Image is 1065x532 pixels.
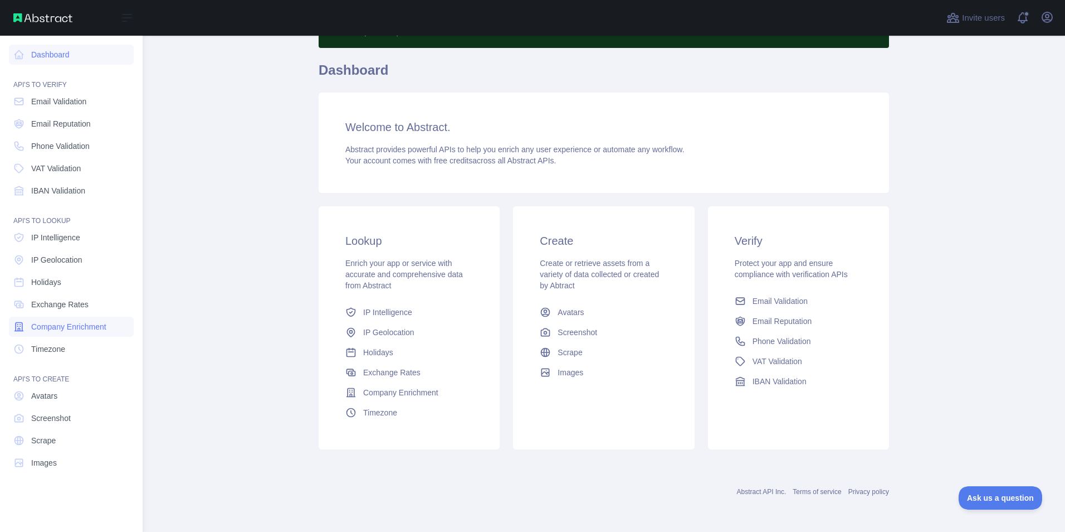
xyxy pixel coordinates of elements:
a: Exchange Rates [341,362,477,383]
a: Abstract API Inc. [737,488,786,496]
span: VAT Validation [31,163,81,174]
h1: Dashboard [319,61,889,88]
a: Company Enrichment [341,383,477,403]
span: Exchange Rates [31,299,89,310]
h3: Create [540,233,667,249]
a: Holidays [341,342,477,362]
span: IP Geolocation [363,327,414,338]
span: Company Enrichment [363,387,438,398]
span: Email Validation [753,296,808,307]
a: VAT Validation [9,158,134,178]
a: VAT Validation [730,351,867,371]
a: Holidays [9,272,134,292]
span: IBAN Validation [31,185,85,196]
a: IBAN Validation [9,181,134,201]
span: VAT Validation [753,356,802,367]
a: Privacy policy [848,488,889,496]
span: Holidays [31,277,61,288]
span: Email Reputation [31,118,91,129]
a: Timezone [9,339,134,359]
a: Screenshot [535,322,672,342]
a: Avatars [9,386,134,406]
a: Email Reputation [9,114,134,134]
span: Protect your app and ensure compliance with verification APIs [735,259,848,279]
a: Avatars [535,302,672,322]
h3: Welcome to Abstract. [345,119,862,135]
span: Enrich your app or service with accurate and comprehensive data from Abstract [345,259,463,290]
span: Create or retrieve assets from a variety of data collected or created by Abtract [540,259,659,290]
a: Scrape [9,431,134,451]
a: Email Reputation [730,311,867,331]
span: IP Geolocation [31,254,82,265]
span: Images [558,367,583,378]
span: Company Enrichment [31,321,106,332]
span: Invite users [962,12,1005,25]
a: Email Validation [730,291,867,311]
a: Scrape [535,342,672,362]
h3: Lookup [345,233,473,249]
div: API'S TO CREATE [9,361,134,384]
span: Screenshot [31,413,71,424]
span: Images [31,457,57,468]
span: IBAN Validation [753,376,807,387]
a: IP Geolocation [9,250,134,270]
button: Invite users [944,9,1007,27]
span: IP Intelligence [31,232,80,243]
span: Screenshot [558,327,597,338]
span: Abstract provides powerful APIs to help you enrich any user experience or automate any workflow. [345,145,685,154]
span: free credits [434,156,472,165]
span: Phone Validation [753,336,811,347]
span: IP Intelligence [363,307,412,318]
span: Email Reputation [753,316,812,327]
a: IP Geolocation [341,322,477,342]
a: Images [9,453,134,473]
span: Your account comes with across all Abstract APIs. [345,156,556,165]
a: Phone Validation [9,136,134,156]
a: IP Intelligence [9,228,134,248]
a: Images [535,362,672,383]
a: IP Intelligence [341,302,477,322]
a: Timezone [341,403,477,423]
div: API'S TO LOOKUP [9,203,134,225]
img: Abstract API [13,13,72,22]
span: Phone Validation [31,141,90,152]
span: Timezone [363,407,397,418]
a: IBAN Validation [730,371,867,391]
span: Scrape [558,347,582,358]
span: Timezone [31,344,65,355]
a: Terms of service [793,488,841,496]
iframe: Toggle Customer Support [959,486,1043,510]
a: Dashboard [9,45,134,65]
a: Screenshot [9,408,134,428]
a: Company Enrichment [9,317,134,337]
span: Avatars [558,307,584,318]
a: Exchange Rates [9,294,134,315]
span: Avatars [31,390,57,402]
span: Email Validation [31,96,86,107]
a: Phone Validation [730,331,867,351]
div: API'S TO VERIFY [9,67,134,89]
span: Holidays [363,347,393,358]
a: Email Validation [9,91,134,112]
span: Scrape [31,435,56,446]
h3: Verify [735,233,862,249]
span: Exchange Rates [363,367,421,378]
